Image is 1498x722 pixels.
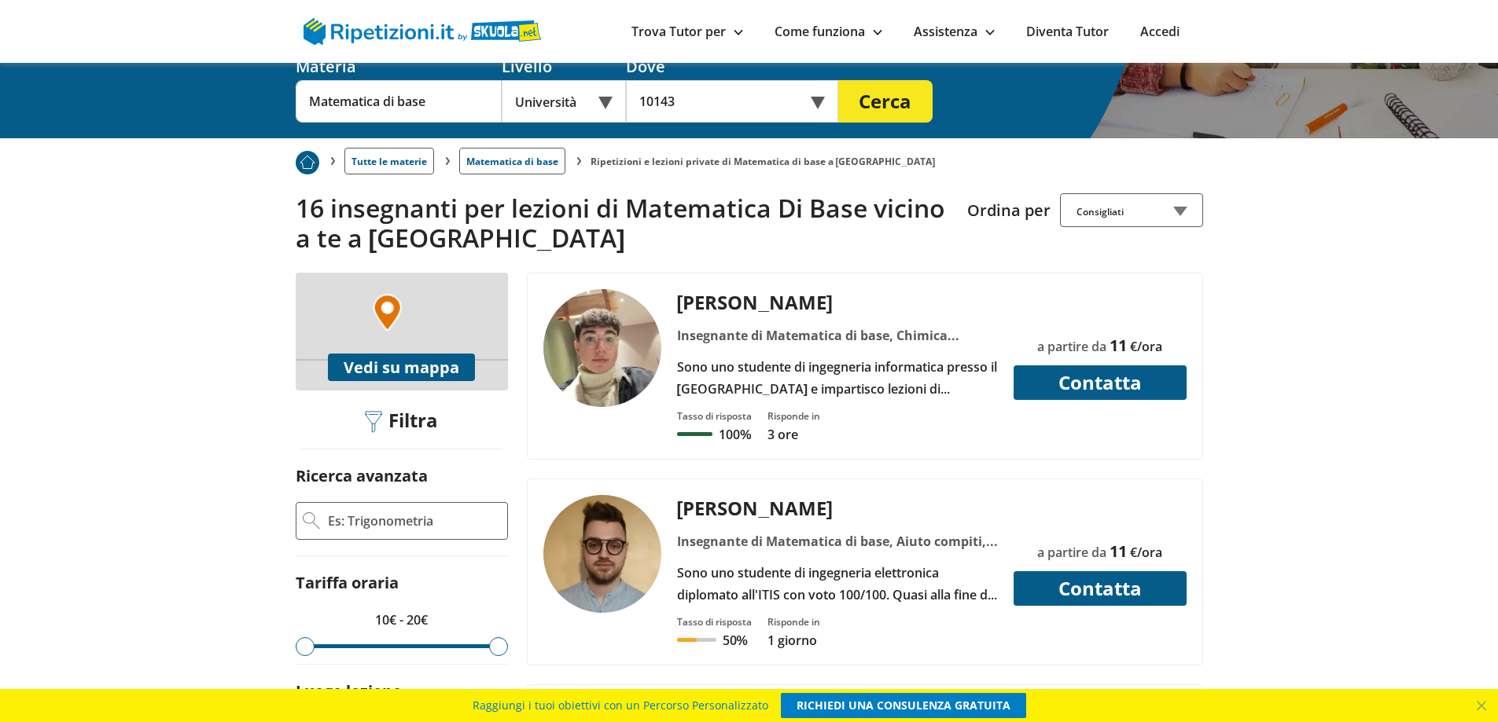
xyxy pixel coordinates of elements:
[671,289,1003,315] div: [PERSON_NAME]
[671,562,1003,606] div: Sono uno studente di ingegneria elettronica diplomato all'ITIS con voto 100/100. Quasi alla fine ...
[1037,338,1106,355] span: a partire da
[626,56,838,77] div: Dove
[626,80,817,123] input: Es. Indirizzo o CAP
[543,289,661,407] img: tutor a Torino - Luca
[296,465,428,486] label: Ricerca avanzata
[591,155,936,168] li: Ripetizioni e lezioni private di Matematica di base a [GEOGRAPHIC_DATA]
[967,200,1051,221] label: Ordina per
[328,354,475,381] button: Vedi su mappa
[502,56,626,77] div: Livello
[1110,335,1127,356] span: 11
[296,80,502,123] input: Es. Matematica
[459,148,565,174] a: Matematica di base
[304,21,542,38] a: logo Skuola.net | Ripetizioni.it
[543,495,661,613] img: tutor a Torino - Nicola
[502,80,626,123] div: Università
[677,615,752,629] div: Tasso di risposta
[303,512,320,530] img: Ricerca Avanzata
[1026,23,1109,40] a: Diventa Tutor
[767,409,820,423] div: Risponde in
[775,23,882,40] a: Come funziona
[344,148,434,174] a: Tutte le materie
[1014,365,1187,400] button: Contatta
[304,18,542,45] img: logo Skuola.net | Ripetizioni.it
[1014,571,1187,606] button: Contatta
[838,80,933,123] button: Cerca
[671,530,1003,552] div: Insegnante di Matematica di base, Aiuto compiti, Aiuto esame di terza media, Aiuto tesina, Algebr...
[296,193,955,254] h2: 16 insegnanti per lezioni di Matematica Di Base vicino a te a [GEOGRAPHIC_DATA]
[719,426,751,443] p: 100%
[296,572,399,593] label: Tariffa oraria
[373,294,402,332] img: Marker
[326,509,501,533] input: Es: Trigonometria
[359,409,444,434] div: Filtra
[1037,544,1106,561] span: a partire da
[1140,23,1180,40] a: Accedi
[677,409,752,423] div: Tasso di risposta
[296,56,502,77] div: Materia
[1110,541,1127,562] span: 11
[365,411,382,433] img: Filtra filtri mobile
[296,138,1203,174] nav: breadcrumb d-none d-tablet-block
[767,426,820,443] p: 3 ore
[1060,193,1203,227] div: Consigliati
[296,151,319,174] img: Piu prenotato
[1130,544,1162,561] span: €/ora
[914,23,995,40] a: Assistenza
[631,23,743,40] a: Trova Tutor per
[296,609,508,631] p: 10€ - 20€
[296,680,402,702] label: Luogo lezione
[767,632,820,649] p: 1 giorno
[671,324,1003,346] div: Insegnante di Matematica di base, Chimica inorganica, Matematica
[473,693,768,718] span: Raggiungi i tuoi obiettivi con un Percorso Personalizzato
[671,356,1003,400] div: Sono uno studente di ingegneria informatica presso il [GEOGRAPHIC_DATA] e impartisco lezioni di m...
[767,615,820,629] div: Risponde in
[781,693,1026,718] a: RICHIEDI UNA CONSULENZA GRATUITA
[723,632,748,649] p: 50%
[671,495,1003,521] div: [PERSON_NAME]
[1130,338,1162,355] span: €/ora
